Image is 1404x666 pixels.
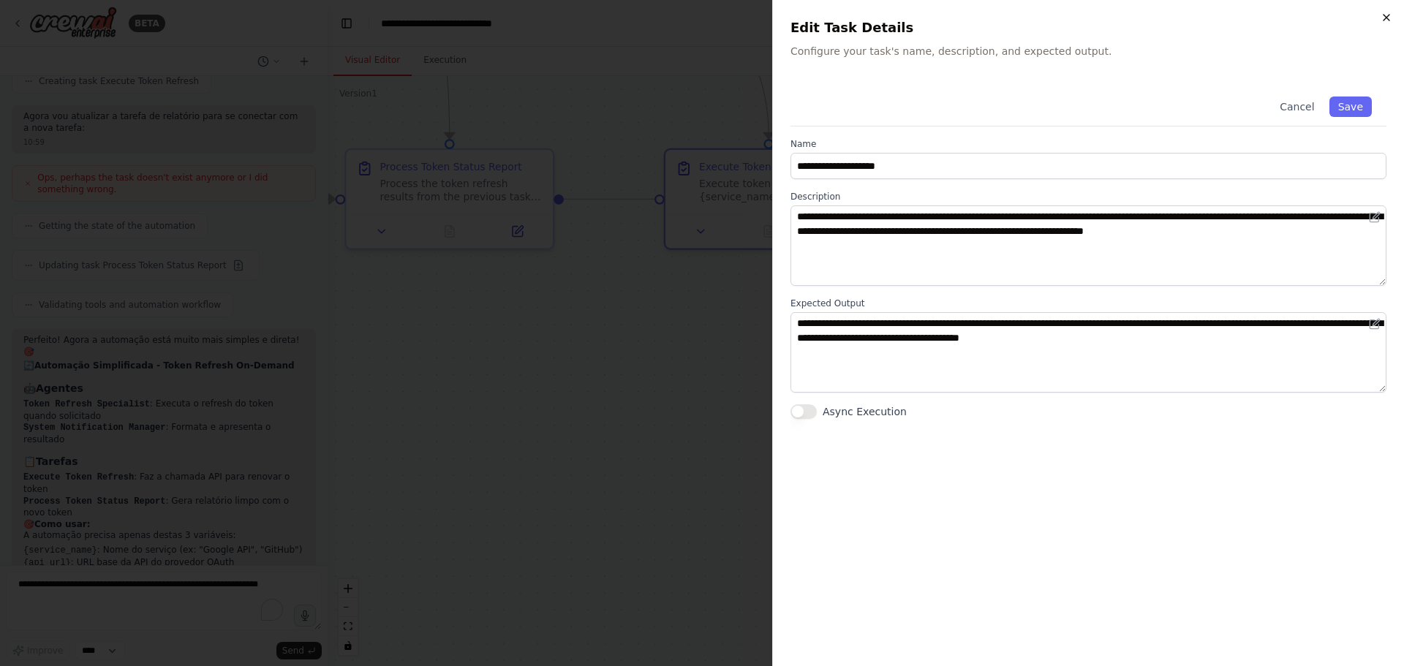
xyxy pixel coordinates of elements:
label: Description [790,191,1386,203]
button: Cancel [1271,97,1323,117]
button: Open in editor [1366,208,1384,226]
label: Async Execution [823,404,907,419]
label: Expected Output [790,298,1386,309]
button: Save [1329,97,1372,117]
button: Open in editor [1366,315,1384,333]
p: Configure your task's name, description, and expected output. [790,44,1386,58]
h2: Edit Task Details [790,18,1386,38]
label: Name [790,138,1386,150]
